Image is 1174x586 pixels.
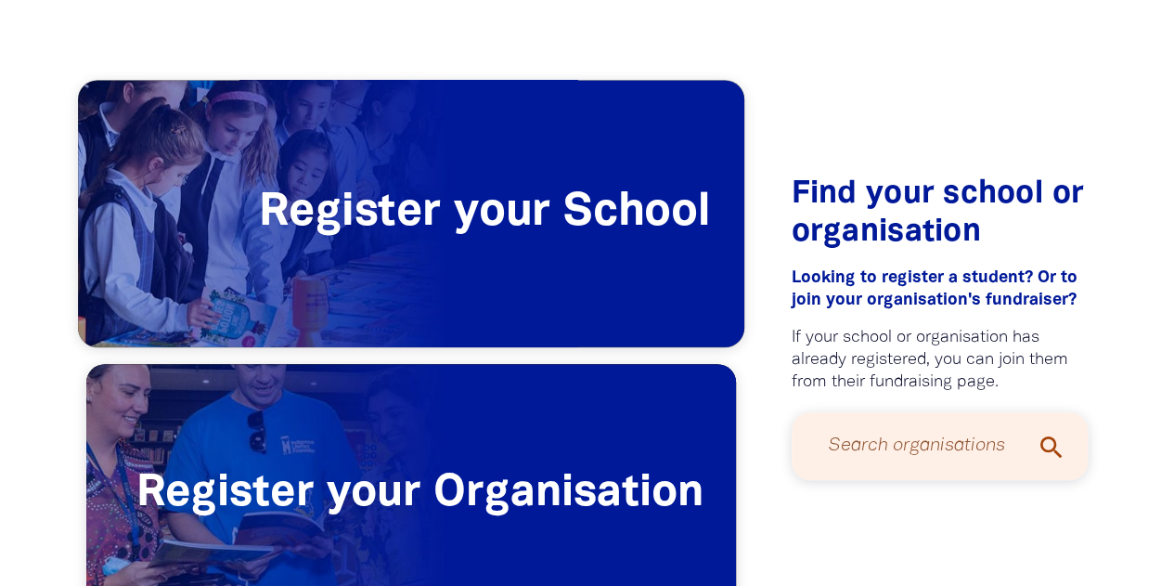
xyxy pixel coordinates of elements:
[792,270,1077,307] span: Looking to register a student?﻿ Or to join your organisation's fundraiser?
[792,327,1089,394] p: If your school or organisation has already registered, you can join them from their fundraising p...
[1036,433,1065,462] i: search
[792,180,1085,247] span: Find your school or organisation
[78,81,744,347] a: Register your School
